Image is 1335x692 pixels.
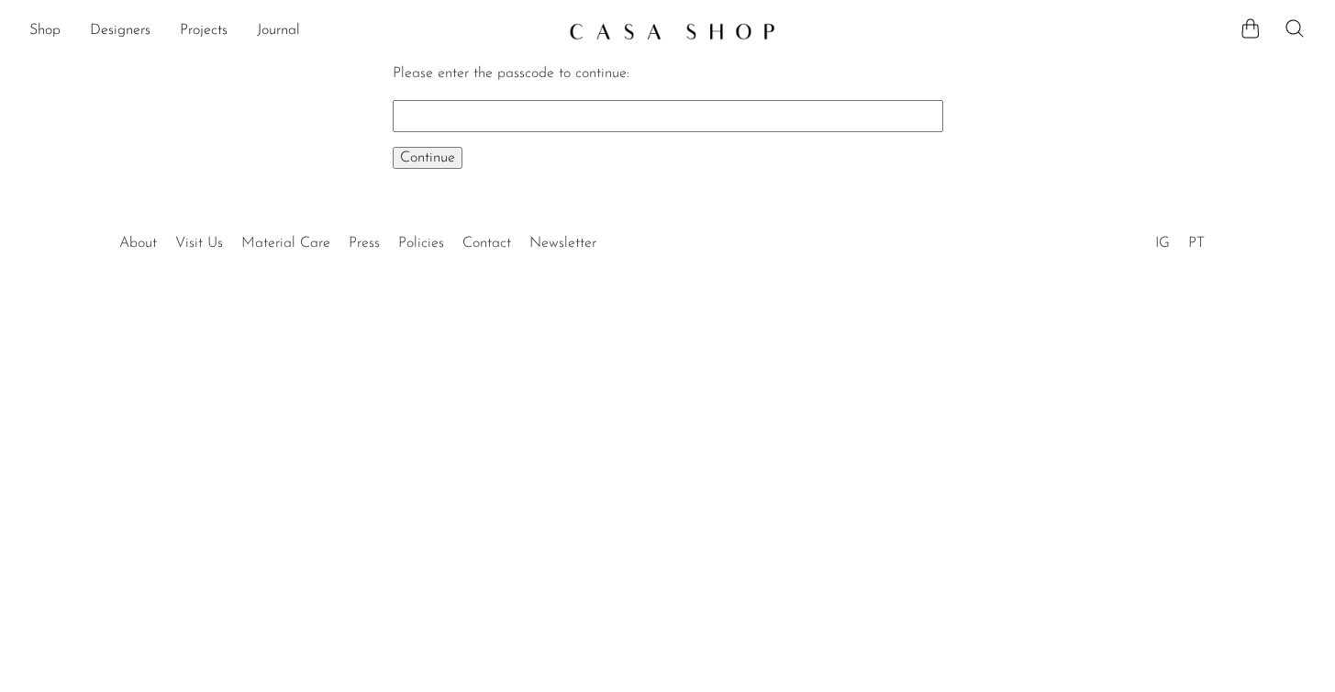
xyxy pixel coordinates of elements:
a: About [119,236,157,251]
ul: NEW HEADER MENU [29,16,554,47]
a: PT [1188,236,1205,251]
a: Policies [398,236,444,251]
a: Journal [257,19,300,43]
a: Designers [90,19,150,43]
ul: Social Medias [1146,221,1214,256]
button: Continue [393,147,462,169]
a: Press [349,236,380,251]
ul: Quick links [110,221,606,256]
label: Please enter the passcode to continue: [393,66,629,81]
a: IG [1155,236,1170,251]
a: Visit Us [175,236,223,251]
a: Material Care [241,236,330,251]
nav: Desktop navigation [29,16,554,47]
a: Projects [180,19,228,43]
a: Shop [29,19,61,43]
span: Continue [400,151,455,165]
a: Contact [462,236,511,251]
